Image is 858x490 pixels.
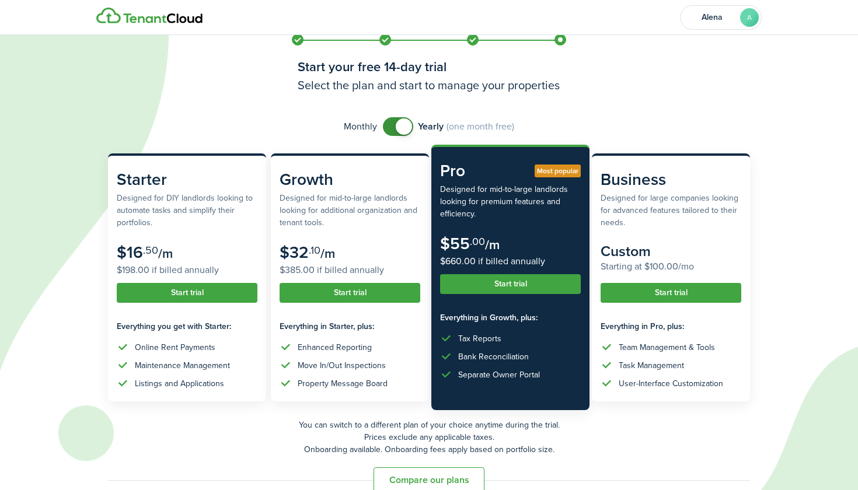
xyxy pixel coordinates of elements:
[740,8,759,27] avatar-text: A
[135,359,230,372] div: Maintenance Management
[117,320,257,332] subscription-pricing-card-features-title: Everything you get with Starter:
[601,192,741,229] subscription-pricing-card-description: Designed for large companies looking for advanced features tailored to their needs.
[458,351,529,363] div: Bank Reconciliation
[440,311,581,324] subscription-pricing-card-features-title: Everything in Growth, plus:
[601,260,741,274] subscription-pricing-card-price-annual: Starting at $100.00/mo
[117,192,257,229] subscription-pricing-card-description: Designed for DIY landlords looking to automate tasks and simplify their portfolios.
[135,377,224,390] div: Listings and Applications
[117,167,257,192] subscription-pricing-card-title: Starter
[601,283,741,303] button: Start trial
[158,244,173,263] subscription-pricing-card-price-period: /m
[440,183,581,220] subscription-pricing-card-description: Designed for mid-to-large landlords looking for premium features and efficiency.
[680,5,762,30] button: Open menu
[280,240,309,264] subscription-pricing-card-price-amount: $32
[619,377,723,390] div: User-Interface Customization
[96,8,203,24] img: Logo
[298,377,388,390] div: Property Message Board
[440,159,581,183] subscription-pricing-card-title: Pro
[280,192,420,229] subscription-pricing-card-description: Designed for mid-to-large landlords looking for additional organization and tenant tools.
[117,240,143,264] subscription-pricing-card-price-amount: $16
[344,120,377,134] span: Monthly
[298,341,372,353] div: Enhanced Reporting
[601,167,741,192] subscription-pricing-card-title: Business
[619,341,715,353] div: Team Management & Tools
[601,240,651,262] subscription-pricing-card-price-amount: Custom
[108,419,750,456] p: You can switch to a different plan of your choice anytime during the trial. Prices exclude any ap...
[280,320,420,332] subscription-pricing-card-features-title: Everything in Starter, plus:
[320,244,335,263] subscription-pricing-card-price-period: /m
[601,320,741,332] subscription-pricing-card-features-title: Everything in Pro, plus:
[117,283,257,303] button: Start trial
[298,76,560,94] h3: Select the plan and start to manage your properties
[440,254,581,268] subscription-pricing-card-price-annual: $660.00 if billed annually
[280,167,420,192] subscription-pricing-card-title: Growth
[470,234,485,249] subscription-pricing-card-price-cents: .00
[458,369,540,381] div: Separate Owner Portal
[440,232,470,256] subscription-pricing-card-price-amount: $55
[143,243,158,258] subscription-pricing-card-price-cents: .50
[135,341,215,353] div: Online Rent Payments
[280,283,420,303] button: Start trial
[537,166,578,176] span: Most popular
[689,13,735,22] span: Alena
[117,263,257,277] subscription-pricing-card-price-annual: $198.00 if billed annually
[458,332,501,345] div: Tax Reports
[619,359,684,372] div: Task Management
[485,235,500,254] subscription-pricing-card-price-period: /m
[440,274,581,294] button: Start trial
[298,57,560,76] h1: Start your free 14-day trial
[280,263,420,277] subscription-pricing-card-price-annual: $385.00 if billed annually
[309,243,320,258] subscription-pricing-card-price-cents: .10
[298,359,386,372] div: Move In/Out Inspections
